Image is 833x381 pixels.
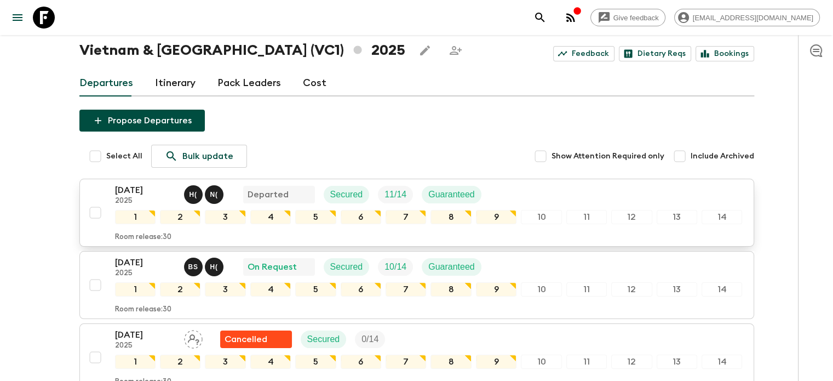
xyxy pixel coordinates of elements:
div: 5 [295,282,336,297]
div: 13 [657,210,697,224]
div: 11 [566,355,607,369]
p: On Request [248,260,297,274]
div: 6 [341,210,381,224]
button: menu [7,7,28,29]
div: 2 [160,355,200,369]
div: 3 [205,355,245,369]
div: 8 [430,210,471,224]
p: Guaranteed [428,260,475,274]
div: 3 [205,210,245,224]
a: Dietary Reqs [619,46,691,61]
div: 4 [250,355,291,369]
div: 7 [386,355,426,369]
div: 9 [476,210,516,224]
button: Propose Departures [79,110,205,132]
div: 5 [295,355,336,369]
div: 8 [430,355,471,369]
p: Secured [330,188,363,201]
p: Bulk update [182,150,233,163]
div: 6 [341,282,381,297]
a: Departures [79,70,133,96]
div: 4 [250,210,291,224]
p: H ( [210,263,218,271]
p: [DATE] [115,184,175,197]
div: 14 [702,282,742,297]
div: 11 [566,282,607,297]
div: 2 [160,282,200,297]
p: Room release: 30 [115,305,171,314]
div: Trip Fill [355,331,385,348]
div: 10 [521,355,561,369]
p: 11 / 14 [384,188,406,201]
p: 2025 [115,269,175,278]
div: Trip Fill [378,258,413,276]
div: 11 [566,210,607,224]
div: 6 [341,355,381,369]
span: Share this itinerary [445,39,467,61]
span: Show Attention Required only [551,151,664,162]
p: Secured [307,333,340,346]
a: Itinerary [155,70,196,96]
div: 2 [160,210,200,224]
span: Bo Sowath, Hai (Le Mai) Nhat [184,261,226,270]
div: 12 [611,210,652,224]
div: Secured [301,331,347,348]
button: [DATE]2025Bo Sowath, Hai (Le Mai) NhatOn RequestSecuredTrip FillGuaranteed1234567891011121314Room... [79,251,754,319]
p: B S [188,263,198,271]
button: [DATE]2025Hai (Le Mai) Nhat, Nak (Vong) SararatanakDepartedSecuredTrip FillGuaranteed123456789101... [79,179,754,247]
div: 12 [611,282,652,297]
p: [DATE] [115,256,175,269]
div: 14 [702,210,742,224]
h1: Vietnam & [GEOGRAPHIC_DATA] (VC1) 2025 [79,39,405,61]
span: Include Archived [691,151,754,162]
div: 1 [115,210,156,224]
p: 0 / 14 [361,333,378,346]
span: Select All [106,151,142,162]
div: Trip Fill [378,186,413,203]
div: 1 [115,355,156,369]
div: 13 [657,282,697,297]
a: Pack Leaders [217,70,281,96]
p: 2025 [115,197,175,206]
a: Cost [303,70,326,96]
div: 1 [115,282,156,297]
a: Give feedback [590,9,665,26]
p: Secured [330,260,363,274]
div: 4 [250,282,291,297]
div: 12 [611,355,652,369]
p: 2025 [115,342,175,350]
span: Hai (Le Mai) Nhat, Nak (Vong) Sararatanak [184,189,226,197]
a: Feedback [553,46,614,61]
p: Departed [248,188,289,201]
a: Bulk update [151,145,247,168]
div: 3 [205,282,245,297]
div: 13 [657,355,697,369]
div: 14 [702,355,742,369]
p: Cancelled [225,333,267,346]
a: Bookings [696,46,754,61]
p: Guaranteed [428,188,475,201]
div: 9 [476,282,516,297]
div: 9 [476,355,516,369]
div: 7 [386,210,426,224]
span: Assign pack leader [184,333,203,342]
div: Secured [324,258,370,276]
div: 8 [430,282,471,297]
p: 10 / 14 [384,260,406,274]
button: BSH( [184,258,226,276]
button: Edit this itinerary [414,39,436,61]
div: 7 [386,282,426,297]
p: [DATE] [115,328,175,342]
button: search adventures [529,7,551,29]
div: 10 [521,282,561,297]
span: Give feedback [607,14,665,22]
div: Flash Pack cancellation [220,331,292,348]
div: Secured [324,186,370,203]
span: [EMAIL_ADDRESS][DOMAIN_NAME] [687,14,819,22]
div: [EMAIL_ADDRESS][DOMAIN_NAME] [674,9,820,26]
div: 5 [295,210,336,224]
div: 10 [521,210,561,224]
p: Room release: 30 [115,233,171,242]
